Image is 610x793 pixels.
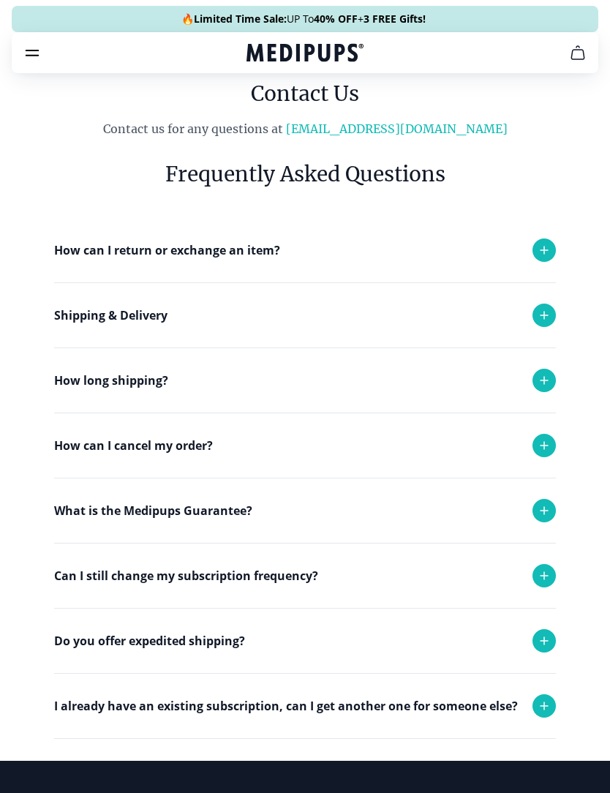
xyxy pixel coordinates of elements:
div: If you received the wrong product or your product was damaged in transit, we will replace it with... [54,543,493,630]
a: [EMAIL_ADDRESS][DOMAIN_NAME] [286,121,508,136]
span: 🔥 UP To + [181,12,426,26]
div: Yes you can. Simply reach out to support and we will adjust your monthly deliveries! [54,608,493,664]
p: How can I return or exchange an item? [54,241,280,259]
div: Yes we do! Please reach out to support and we will try to accommodate any request. [54,673,493,729]
p: How can I cancel my order? [54,437,213,454]
button: burger-menu [23,44,41,61]
p: Contact us for any questions at [12,120,598,138]
p: Can I still change my subscription frequency? [54,567,318,585]
p: Shipping & Delivery [54,307,167,324]
a: Medipups [246,42,364,67]
p: How long shipping? [54,372,168,389]
p: Do you offer expedited shipping? [54,632,245,650]
div: Any refund request and cancellation are subject to approval and turn around time is 24-48 hours. ... [54,478,493,580]
h1: Contact Us [12,79,598,108]
button: cart [560,35,595,70]
h6: Frequently Asked Questions [54,159,556,189]
p: I already have an existing subscription, can I get another one for someone else? [54,697,518,715]
div: Each order takes 1-2 business days to be delivered. [54,413,493,469]
p: What is the Medipups Guarantee? [54,502,252,519]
